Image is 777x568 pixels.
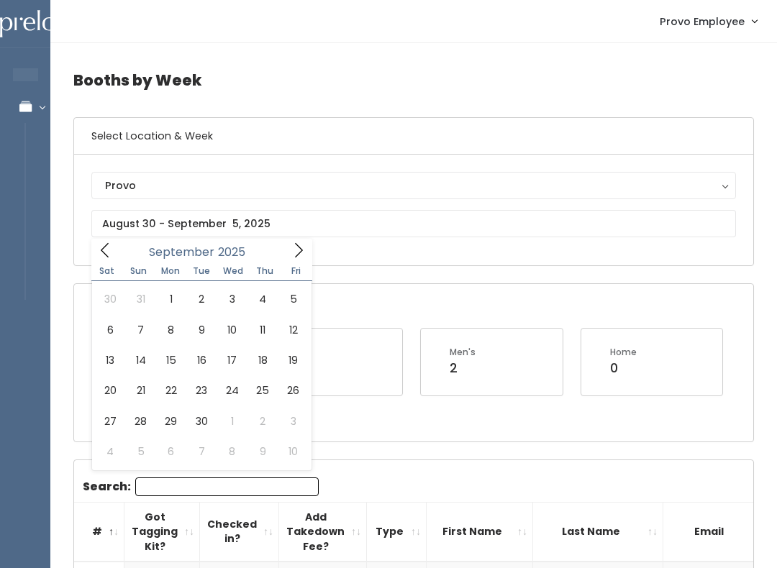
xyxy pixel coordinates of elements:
span: September 4, 2025 [247,284,278,314]
span: September 27, 2025 [95,406,125,436]
span: August 31, 2025 [125,284,155,314]
div: 2 [450,359,476,377]
span: September 12, 2025 [278,315,308,345]
span: September 25, 2025 [247,375,278,406]
span: September 2, 2025 [186,284,217,314]
span: October 1, 2025 [217,406,247,436]
span: Wed [217,267,249,275]
span: October 3, 2025 [278,406,308,436]
span: October 9, 2025 [247,436,278,467]
span: September 17, 2025 [217,345,247,375]
input: Year [214,243,258,261]
input: Search: [135,477,319,496]
span: October 4, 2025 [95,436,125,467]
div: Men's [450,346,476,359]
h6: Select Location & Week [74,118,753,155]
div: Provo [105,178,722,193]
span: Fri [281,267,312,275]
span: September 16, 2025 [186,345,217,375]
th: Email: activate to sort column ascending [663,502,770,562]
span: September 21, 2025 [125,375,155,406]
span: October 2, 2025 [247,406,278,436]
span: October 7, 2025 [186,436,217,467]
span: Provo Employee [660,14,745,29]
span: September 29, 2025 [156,406,186,436]
th: Got Tagging Kit?: activate to sort column ascending [124,502,200,562]
span: September 13, 2025 [95,345,125,375]
input: August 30 - September 5, 2025 [91,210,736,237]
span: October 10, 2025 [278,436,308,467]
th: Add Takedown Fee?: activate to sort column ascending [279,502,367,562]
span: September 7, 2025 [125,315,155,345]
span: September 10, 2025 [217,315,247,345]
span: Thu [249,267,281,275]
th: Last Name: activate to sort column ascending [533,502,663,562]
span: Mon [155,267,186,275]
span: September 5, 2025 [278,284,308,314]
th: Type: activate to sort column ascending [367,502,427,562]
span: September 8, 2025 [156,315,186,345]
div: 0 [610,359,637,377]
button: Provo [91,172,736,199]
span: September 23, 2025 [186,375,217,406]
div: Home [610,346,637,359]
span: October 6, 2025 [156,436,186,467]
span: October 8, 2025 [217,436,247,467]
span: September 6, 2025 [95,315,125,345]
a: Provo Employee [645,6,771,37]
span: September 14, 2025 [125,345,155,375]
h4: Booths by Week [73,60,754,100]
th: First Name: activate to sort column ascending [427,502,533,562]
th: #: activate to sort column descending [74,502,124,562]
span: September 20, 2025 [95,375,125,406]
span: Tue [186,267,217,275]
span: Sun [123,267,155,275]
span: September 1, 2025 [156,284,186,314]
label: Search: [83,477,319,496]
span: September 30, 2025 [186,406,217,436]
span: September 26, 2025 [278,375,308,406]
span: Sat [91,267,123,275]
span: September 18, 2025 [247,345,278,375]
span: September 15, 2025 [156,345,186,375]
span: September 19, 2025 [278,345,308,375]
span: September 9, 2025 [186,315,217,345]
span: August 30, 2025 [95,284,125,314]
span: September [149,247,214,258]
span: October 5, 2025 [125,436,155,467]
span: September 11, 2025 [247,315,278,345]
span: September 24, 2025 [217,375,247,406]
span: September 22, 2025 [156,375,186,406]
span: September 28, 2025 [125,406,155,436]
span: September 3, 2025 [217,284,247,314]
th: Checked in?: activate to sort column ascending [200,502,279,562]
